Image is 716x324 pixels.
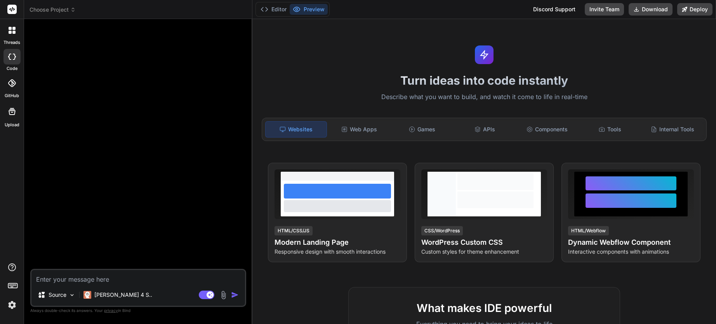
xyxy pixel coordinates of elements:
img: Pick Models [69,292,75,298]
button: Preview [290,4,328,15]
h4: Dynamic Webflow Component [568,237,694,248]
p: Interactive components with animations [568,248,694,256]
div: Internal Tools [642,121,703,138]
button: Download [629,3,673,16]
div: Discord Support [528,3,580,16]
p: [PERSON_NAME] 4 S.. [94,291,152,299]
label: Upload [5,122,19,128]
button: Deploy [677,3,713,16]
div: Web Apps [328,121,389,138]
button: Invite Team [585,3,624,16]
div: Games [391,121,452,138]
label: code [7,65,17,72]
div: HTML/CSS/JS [275,226,313,235]
button: Editor [257,4,290,15]
img: settings [5,298,19,312]
h4: Modern Landing Page [275,237,400,248]
div: CSS/WordPress [421,226,463,235]
img: icon [231,291,239,299]
h2: What makes IDE powerful [361,300,607,316]
div: Tools [579,121,640,138]
div: HTML/Webflow [568,226,609,235]
h1: Turn ideas into code instantly [257,73,711,87]
h4: WordPress Custom CSS [421,237,547,248]
p: Always double-check its answers. Your in Bind [30,307,246,314]
span: privacy [104,308,118,313]
p: Describe what you want to build, and watch it come to life in real-time [257,92,711,102]
img: attachment [219,291,228,300]
p: Responsive design with smooth interactions [275,248,400,256]
label: GitHub [5,92,19,99]
div: Components [517,121,578,138]
span: Choose Project [30,6,76,14]
img: Claude 4 Sonnet [83,291,91,299]
label: threads [3,39,20,46]
div: Websites [265,121,327,138]
div: APIs [454,121,515,138]
p: Source [49,291,66,299]
p: Custom styles for theme enhancement [421,248,547,256]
